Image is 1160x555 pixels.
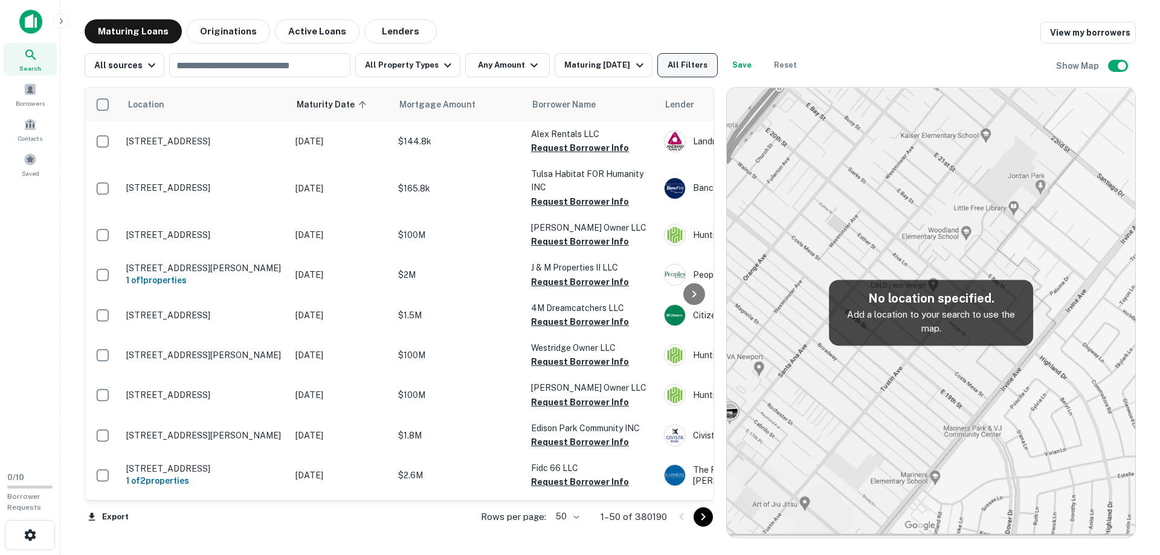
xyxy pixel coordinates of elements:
[19,63,41,73] span: Search
[664,178,845,199] div: Bancfirst
[126,463,283,474] p: [STREET_ADDRESS]
[664,344,845,366] div: Huntington National Bank
[664,384,845,406] div: Huntington National Bank
[295,469,386,482] p: [DATE]
[601,510,667,524] p: 1–50 of 380190
[531,141,629,155] button: Request Borrower Info
[531,395,629,409] button: Request Borrower Info
[665,225,685,245] img: picture
[665,345,685,365] img: picture
[398,182,519,195] p: $165.8k
[127,97,164,112] span: Location
[289,88,392,121] th: Maturity Date
[398,469,519,482] p: $2.6M
[531,354,629,369] button: Request Borrower Info
[664,224,845,246] div: Huntington National Bank
[664,264,845,286] div: Peoples State Bank
[723,53,761,77] button: Save your search to get updates of matches that match your search criteria.
[665,97,694,112] span: Lender
[4,43,57,75] a: Search
[531,461,652,475] p: Fidc 66 LLC
[531,221,652,234] p: [PERSON_NAME] Owner LLC
[665,305,685,326] img: picture
[531,315,629,329] button: Request Borrower Info
[839,289,1023,307] h5: No location specified.
[531,381,652,394] p: [PERSON_NAME] Owner LLC
[126,182,283,193] p: [STREET_ADDRESS]
[531,167,652,194] p: Tulsa Habitat FOR Humanity INC
[120,88,289,121] th: Location
[126,474,283,487] h6: 1 of 2 properties
[532,97,596,112] span: Borrower Name
[295,135,386,148] p: [DATE]
[1100,458,1160,516] iframe: Chat Widget
[7,473,24,482] span: 0 / 10
[295,228,386,242] p: [DATE]
[481,510,546,524] p: Rows per page:
[1056,59,1101,72] h6: Show Map
[399,97,491,112] span: Mortgage Amount
[531,435,629,449] button: Request Borrower Info
[4,113,57,146] a: Contacts
[531,275,629,289] button: Request Borrower Info
[398,228,519,242] p: $100M
[295,429,386,442] p: [DATE]
[126,229,283,240] p: [STREET_ADDRESS]
[398,268,519,281] p: $2M
[4,78,57,111] a: Borrowers
[19,10,42,34] img: capitalize-icon.png
[126,274,283,287] h6: 1 of 1 properties
[658,88,851,121] th: Lender
[126,430,283,441] p: [STREET_ADDRESS][PERSON_NAME]
[355,53,460,77] button: All Property Types
[297,97,370,112] span: Maturity Date
[465,53,550,77] button: Any Amount
[665,265,685,285] img: picture
[839,307,1023,336] p: Add a location to your search to use the map.
[18,133,42,143] span: Contacts
[398,135,519,148] p: $144.8k
[525,88,658,121] th: Borrower Name
[664,464,845,486] div: The Farmers National Bank Of [PERSON_NAME]
[295,268,386,281] p: [DATE]
[4,148,57,181] a: Saved
[564,58,646,72] div: Maturing [DATE]
[665,178,685,199] img: picture
[295,388,386,402] p: [DATE]
[295,309,386,322] p: [DATE]
[85,19,182,43] button: Maturing Loans
[295,348,386,362] p: [DATE]
[555,53,652,77] button: Maturing [DATE]
[126,310,283,321] p: [STREET_ADDRESS]
[94,58,159,72] div: All sources
[664,304,845,326] div: Citizens
[664,425,845,446] div: Civista Bank
[664,130,845,152] div: Landmark National Bank
[665,385,685,405] img: picture
[531,261,652,274] p: J & M Properties II LLC
[727,88,1135,537] img: map-placeholder.webp
[531,234,629,249] button: Request Borrower Info
[531,422,652,435] p: Edison Park Community INC
[398,348,519,362] p: $100M
[1040,22,1136,43] a: View my borrowers
[16,98,45,108] span: Borrowers
[531,475,629,489] button: Request Borrower Info
[7,492,41,512] span: Borrower Requests
[766,53,805,77] button: Reset
[531,194,629,209] button: Request Borrower Info
[85,53,164,77] button: All sources
[392,88,525,121] th: Mortgage Amount
[398,309,519,322] p: $1.5M
[126,350,283,361] p: [STREET_ADDRESS][PERSON_NAME]
[398,429,519,442] p: $1.8M
[364,19,437,43] button: Lenders
[551,508,581,525] div: 50
[531,127,652,141] p: Alex Rentals LLC
[657,53,718,77] button: All Filters
[665,131,685,152] img: picture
